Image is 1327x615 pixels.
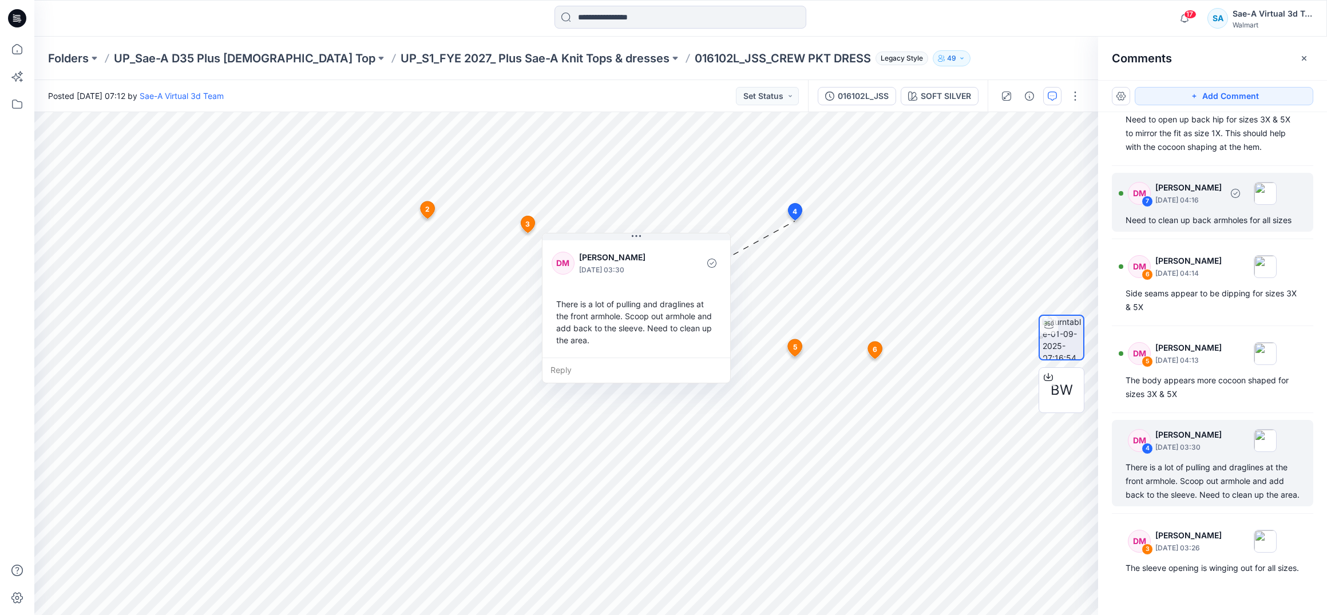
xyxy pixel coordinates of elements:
[579,264,672,276] p: [DATE] 03:30
[1020,87,1039,105] button: Details
[140,91,224,101] a: Sae-A Virtual 3d Team
[1135,87,1313,105] button: Add Comment
[1155,442,1222,453] p: [DATE] 03:30
[1155,268,1222,279] p: [DATE] 04:14
[1142,443,1153,454] div: 4
[873,344,877,355] span: 6
[1142,196,1153,207] div: 7
[838,90,889,102] div: 016102L_JSS
[1233,21,1313,29] div: Walmart
[1155,529,1222,542] p: [PERSON_NAME]
[579,251,672,264] p: [PERSON_NAME]
[1155,428,1222,442] p: [PERSON_NAME]
[48,50,89,66] a: Folders
[1128,182,1151,205] div: DM
[947,52,956,65] p: 49
[1155,355,1222,366] p: [DATE] 04:13
[921,90,971,102] div: SOFT SILVER
[1155,341,1222,355] p: [PERSON_NAME]
[1112,51,1172,65] h2: Comments
[542,358,730,383] div: Reply
[1184,10,1197,19] span: 17
[1155,181,1222,195] p: [PERSON_NAME]
[793,207,797,217] span: 4
[1233,7,1313,21] div: Sae-A Virtual 3d Team
[1126,213,1300,227] div: Need to clean up back armholes for all sizes
[1142,543,1153,555] div: 3
[876,51,928,65] span: Legacy Style
[1126,561,1300,602] div: The sleeve opening is winging out for all sizes. Please reduce widths 1/2" on the circumference.
[1126,461,1300,502] div: There is a lot of pulling and draglines at the front armhole. Scoop out armhole and add back to t...
[1142,356,1153,367] div: 5
[401,50,670,66] a: UP_S1_FYE 2027_ Plus Sae-A Knit Tops & dresses
[1128,342,1151,365] div: DM
[793,342,797,352] span: 5
[552,293,721,351] div: There is a lot of pulling and draglines at the front armhole. Scoop out armhole and add back to t...
[1126,374,1300,401] div: The body appears more cocoon shaped for sizes 3X & 5X
[1043,316,1083,359] img: turntable-01-09-2025-07:16:54
[1207,8,1228,29] div: SA
[871,50,928,66] button: Legacy Style
[1128,429,1151,452] div: DM
[525,219,530,229] span: 3
[425,204,430,215] span: 2
[818,87,896,105] button: 016102L_JSS
[1155,195,1222,206] p: [DATE] 04:16
[1155,254,1222,268] p: [PERSON_NAME]
[1128,530,1151,553] div: DM
[48,90,224,102] span: Posted [DATE] 07:12 by
[552,252,575,275] div: DM
[1155,542,1222,554] p: [DATE] 03:26
[1142,269,1153,280] div: 6
[1126,113,1300,154] div: Need to open up back hip for sizes 3X & 5X to mirror the fit as size 1X. This should help with th...
[901,87,979,105] button: SOFT SILVER
[695,50,871,66] p: 016102L_JSS_CREW PKT DRESS
[114,50,375,66] a: UP_Sae-A D35 Plus [DEMOGRAPHIC_DATA] Top
[1128,255,1151,278] div: DM
[933,50,971,66] button: 49
[1051,380,1073,400] span: BW
[1126,287,1300,314] div: Side seams appear to be dipping for sizes 3X & 5X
